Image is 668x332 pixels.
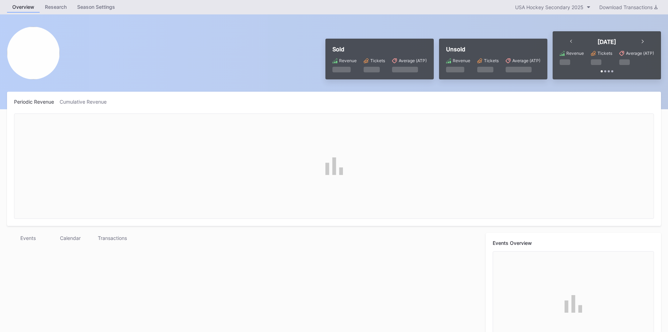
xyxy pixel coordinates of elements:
div: Sold [332,46,427,53]
div: Tickets [484,58,499,63]
button: USA Hockey Secondary 2025 [512,2,594,12]
div: Revenue [453,58,470,63]
div: Transactions [91,233,133,243]
div: Periodic Revenue [14,99,60,105]
div: Average (ATP) [399,58,427,63]
div: Revenue [566,51,584,56]
div: Events Overview [493,240,654,246]
div: Season Settings [72,2,120,12]
div: USA Hockey Secondary 2025 [515,4,583,10]
div: Tickets [370,58,385,63]
div: Calendar [49,233,91,243]
button: Download Transactions [596,2,661,12]
a: Overview [7,2,40,13]
a: Season Settings [72,2,120,13]
div: Average (ATP) [512,58,540,63]
div: Unsold [446,46,540,53]
div: Events [7,233,49,243]
div: Tickets [598,51,612,56]
div: [DATE] [598,38,616,45]
div: Research [40,2,72,12]
div: Revenue [339,58,357,63]
div: Cumulative Revenue [60,99,112,105]
a: Research [40,2,72,13]
div: Average (ATP) [626,51,654,56]
div: Download Transactions [599,4,657,10]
